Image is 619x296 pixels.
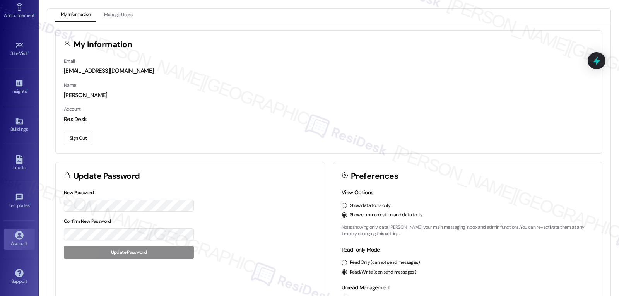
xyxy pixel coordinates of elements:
button: Sign Out [64,132,92,145]
label: Read-only Mode [342,246,380,253]
h3: Preferences [351,172,398,180]
label: Account [64,106,81,112]
a: Support [4,267,35,287]
span: • [30,202,31,207]
label: Read Only (cannot send messages) [350,259,420,266]
div: ResiDesk [64,115,594,123]
label: Confirm New Password [64,218,111,224]
span: • [34,12,36,17]
span: • [28,50,29,55]
span: • [27,87,28,93]
a: Insights • [4,77,35,98]
a: Account [4,229,35,250]
label: Email [64,58,75,64]
label: Show data tools only [350,202,391,209]
label: Unread Management [342,284,390,291]
p: Note: showing only data [PERSON_NAME] your main messaging inbox and admin functions. You can re-a... [342,224,594,238]
label: Read/Write (can send messages) [350,269,416,276]
label: New Password [64,190,94,196]
label: Show communication and data tools [350,212,422,219]
a: Buildings [4,115,35,135]
button: My Information [55,9,96,22]
button: Manage Users [99,9,138,22]
a: Site Visit • [4,39,35,60]
div: [EMAIL_ADDRESS][DOMAIN_NAME] [64,67,594,75]
label: View Options [342,189,373,196]
h3: Update Password [74,172,140,180]
div: [PERSON_NAME] [64,91,594,99]
h3: My Information [74,41,132,49]
a: Leads [4,153,35,174]
a: Templates • [4,191,35,212]
label: Name [64,82,76,88]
